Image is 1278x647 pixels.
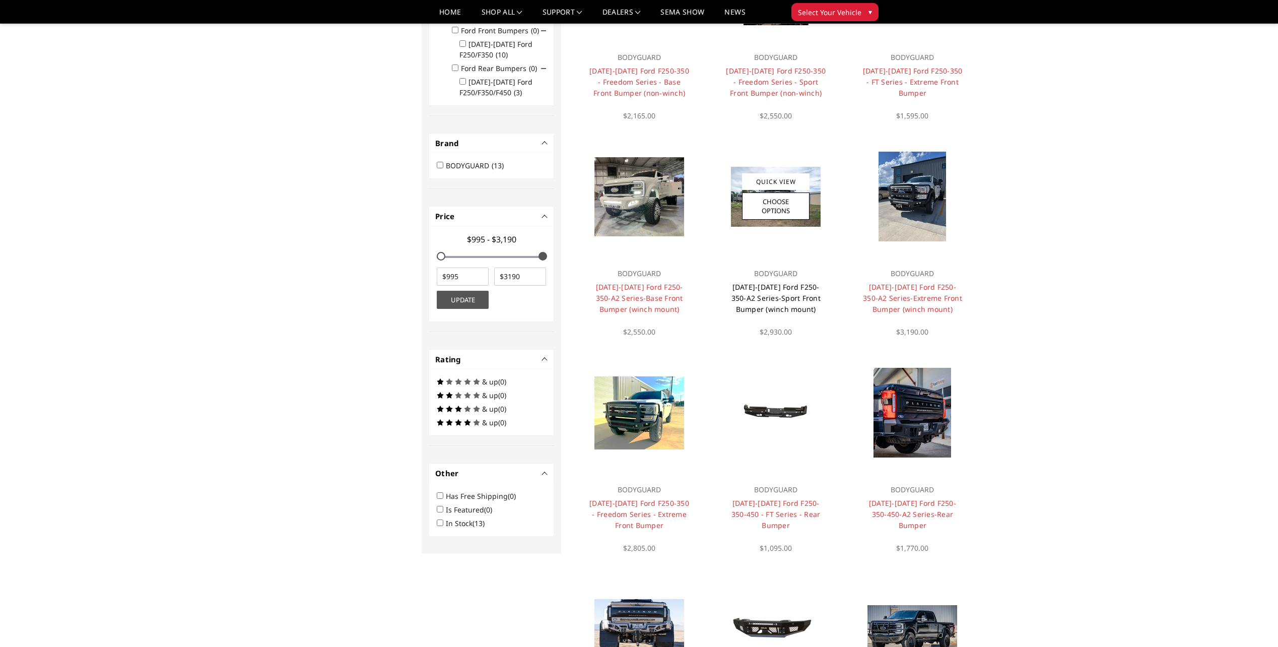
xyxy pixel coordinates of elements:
span: (3) [514,88,522,97]
span: (0) [531,26,539,35]
button: Update [437,291,489,309]
span: & up [482,418,498,427]
label: BODYGUARD [446,161,510,170]
label: Ford Rear Bumpers [461,63,543,73]
h4: Brand [435,138,548,149]
a: [DATE]-[DATE] Ford F250-350-A2 Series-Base Front Bumper (winch mount) [596,282,683,314]
span: (0) [529,63,537,73]
button: - [543,471,548,476]
p: BODYGUARD [588,268,690,280]
input: $3190 [494,268,546,286]
a: Quick View [742,173,810,190]
label: Ford Front Bumpers [461,26,545,35]
h4: Price [435,211,548,222]
span: & up [482,377,498,386]
span: (0) [498,418,506,427]
span: $1,095.00 [760,543,792,553]
a: [DATE]-[DATE] Ford F250-350-A2 Series-Extreme Front Bumper (winch mount) [863,282,962,314]
span: (0) [498,391,506,400]
label: [DATE]-[DATE] Ford F250/F350/F450 [459,77,532,97]
button: - [543,357,548,362]
span: $2,550.00 [760,111,792,120]
a: SEMA Show [660,9,704,23]
p: BODYGUARD [588,51,690,63]
span: (0) [498,377,506,386]
a: Choose Options [742,192,810,220]
span: (13) [492,161,504,170]
span: $1,770.00 [896,543,928,553]
button: - [543,141,548,146]
h4: Other [435,468,548,479]
input: $995 [437,268,489,286]
label: [DATE]-[DATE] Ford F250/F350 [459,39,532,59]
label: Is Featured [446,505,498,514]
p: BODYGUARD [725,268,827,280]
p: BODYGUARD [862,268,963,280]
span: Click to show/hide children [541,28,546,33]
span: $2,805.00 [623,543,655,553]
p: BODYGUARD [588,484,690,496]
span: (10) [496,50,508,59]
span: & up [482,391,498,400]
p: BODYGUARD [725,51,827,63]
h4: Rating [435,354,548,365]
span: (0) [498,404,506,414]
p: BODYGUARD [862,484,963,496]
span: Select Your Vehicle [798,7,861,18]
a: shop all [482,9,522,23]
a: News [724,9,745,23]
a: [DATE]-[DATE] Ford F250-350-450-A2 Series-Rear Bumper [869,498,956,530]
a: Home [439,9,461,23]
a: [DATE]-[DATE] Ford F250-350 - FT Series - Extreme Front Bumper [863,66,963,98]
span: (13) [473,519,485,528]
a: Dealers [602,9,641,23]
span: & up [482,404,498,414]
span: $1,595.00 [896,111,928,120]
span: Click to show/hide children [541,66,546,71]
button: - [543,214,548,219]
label: In Stock [446,519,491,528]
button: Select Your Vehicle [791,3,879,21]
span: (0) [508,491,516,501]
a: [DATE]-[DATE] Ford F250-350-450 - FT Series - Rear Bumper [731,498,821,530]
span: $2,550.00 [623,327,655,337]
a: [DATE]-[DATE] Ford F250-350-A2 Series-Sport Front Bumper (winch mount) [731,282,821,314]
p: BODYGUARD [862,51,963,63]
a: [DATE]-[DATE] Ford F250-350 - Freedom Series - Base Front Bumper (non-winch) [589,66,689,98]
span: $2,930.00 [760,327,792,337]
a: Support [543,9,582,23]
a: [DATE]-[DATE] Ford F250-350 - Freedom Series - Sport Front Bumper (non-winch) [726,66,826,98]
span: ▾ [868,7,872,17]
span: (0) [484,505,492,514]
label: Has Free Shipping [446,491,522,501]
span: $3,190.00 [896,327,928,337]
span: $2,165.00 [623,111,655,120]
p: BODYGUARD [725,484,827,496]
a: [DATE]-[DATE] Ford F250-350 - Freedom Series - Extreme Front Bumper [589,498,689,530]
